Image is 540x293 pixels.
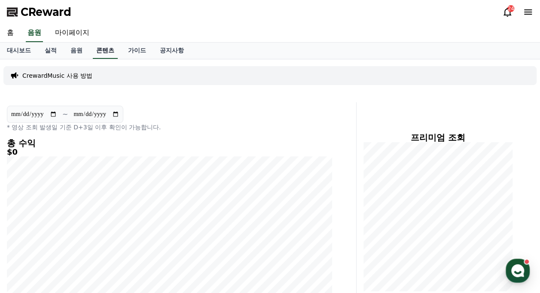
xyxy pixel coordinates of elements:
a: 홈 [3,222,57,243]
h5: $0 [7,148,332,156]
a: 마이페이지 [48,24,96,42]
a: 대화 [57,222,111,243]
a: 공지사항 [153,43,191,59]
span: 대화 [79,235,89,242]
a: 콘텐츠 [93,43,118,59]
a: 실적 [38,43,64,59]
a: 설정 [111,222,165,243]
span: CReward [21,5,71,19]
a: 가이드 [121,43,153,59]
span: 홈 [27,235,32,241]
h4: 프리미엄 조회 [363,133,513,142]
a: CrewardMusic 사용 방법 [22,71,92,80]
a: 24 [502,7,513,17]
div: 24 [507,5,514,12]
h4: 총 수익 [7,138,332,148]
a: 음원 [26,24,43,42]
p: * 영상 조회 발생일 기준 D+3일 이후 확인이 가능합니다. [7,123,332,131]
span: 설정 [133,235,143,241]
a: CReward [7,5,71,19]
p: ~ [62,109,68,119]
a: 음원 [64,43,89,59]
